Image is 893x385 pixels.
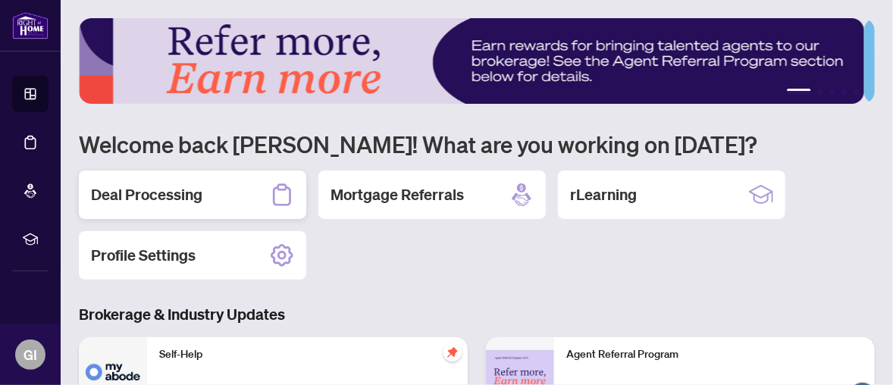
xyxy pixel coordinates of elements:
img: Slide 0 [79,18,864,104]
h1: Welcome back [PERSON_NAME]! What are you working on [DATE]? [79,130,875,158]
button: 1 [787,89,811,95]
span: GI [23,344,37,365]
button: 2 [817,89,823,95]
h2: Deal Processing [91,184,202,205]
img: logo [12,11,49,39]
span: pushpin [443,343,462,362]
h2: Mortgage Referrals [331,184,464,205]
p: Agent Referral Program [566,346,863,363]
h2: Profile Settings [91,245,196,266]
button: 4 [841,89,848,95]
button: 5 [854,89,860,95]
button: 3 [829,89,835,95]
button: Open asap [840,332,885,377]
p: Self-Help [159,346,456,363]
h2: rLearning [570,184,637,205]
h3: Brokerage & Industry Updates [79,304,875,325]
